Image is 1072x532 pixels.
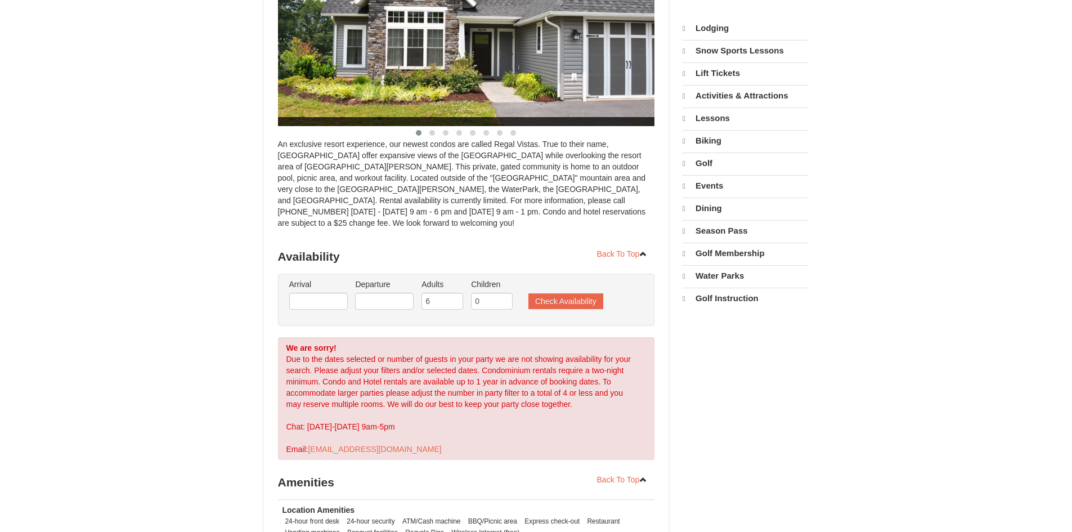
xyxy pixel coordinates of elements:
strong: We are sorry! [286,343,337,352]
a: Water Parks [683,265,808,287]
a: Back To Top [590,471,655,488]
a: Lessons [683,108,808,129]
a: Lodging [683,18,808,39]
a: Golf [683,153,808,174]
a: Lift Tickets [683,62,808,84]
a: Events [683,175,808,196]
a: Back To Top [590,245,655,262]
a: Dining [683,198,808,219]
label: Children [471,279,513,290]
label: Adults [421,279,463,290]
div: An exclusive resort experience, our newest condos are called Regal Vistas. True to their name, [G... [278,138,655,240]
button: Check Availability [528,293,603,309]
h3: Availability [278,245,655,268]
li: Restaurant [584,516,622,527]
a: Activities & Attractions [683,85,808,106]
div: Due to the dates selected or number of guests in your party we are not showing availability for y... [278,337,655,460]
label: Arrival [289,279,348,290]
strong: Location Amenities [282,506,355,515]
a: Biking [683,130,808,151]
a: Golf Membership [683,243,808,264]
a: [EMAIL_ADDRESS][DOMAIN_NAME] [308,445,441,454]
h3: Amenities [278,471,655,494]
a: Snow Sports Lessons [683,40,808,61]
li: Express check-out [522,516,582,527]
a: Golf Instruction [683,288,808,309]
li: 24-hour security [344,516,397,527]
li: ATM/Cash machine [400,516,464,527]
li: 24-hour front desk [282,516,343,527]
a: Season Pass [683,220,808,242]
li: BBQ/Picnic area [465,516,520,527]
label: Departure [355,279,414,290]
